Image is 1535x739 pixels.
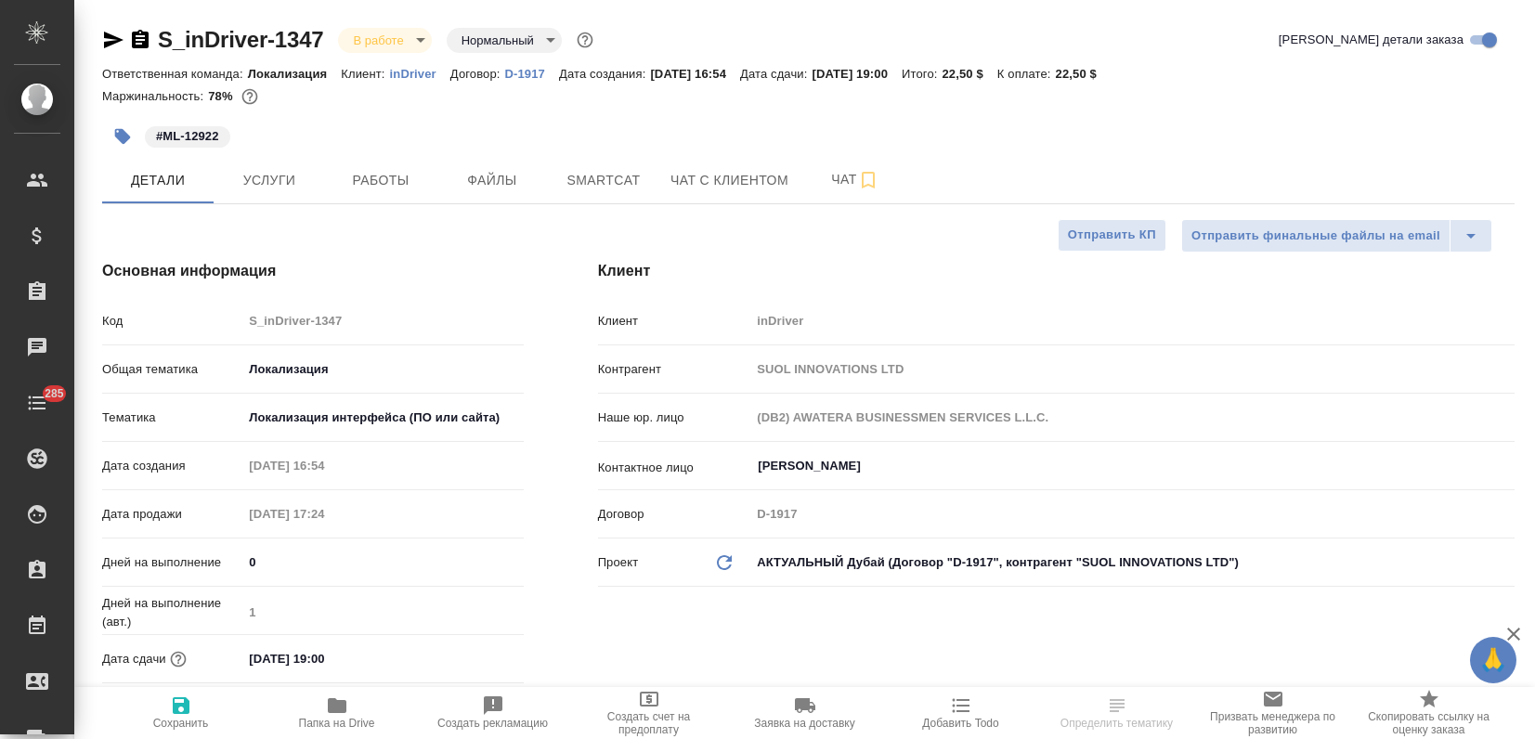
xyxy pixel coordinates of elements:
p: inDriver [390,67,450,81]
input: ✎ Введи что-нибудь [242,549,523,576]
p: Проект [598,553,639,572]
span: Призвать менеджера по развитию [1206,710,1340,736]
p: Дата сдачи: [740,67,812,81]
input: Пустое поле [750,404,1515,431]
p: Контрагент [598,360,751,379]
p: #ML-12922 [156,127,219,146]
span: Чат с клиентом [670,169,788,192]
button: 🙏 [1470,637,1516,683]
button: Отправить КП [1058,219,1166,252]
span: Детали [113,169,202,192]
button: В работе [347,32,409,48]
p: Дата продажи [102,505,242,524]
p: D-1917 [505,67,559,81]
span: Чат [811,168,900,191]
input: Пустое поле [242,307,523,334]
span: Создать рекламацию [437,717,548,730]
button: Скопировать ссылку на оценку заказа [1351,687,1507,739]
span: Услуги [225,169,314,192]
button: Заявка на доставку [727,687,883,739]
div: Локализация [242,354,523,385]
p: Контактное лицо [598,459,751,477]
span: Скопировать ссылку на оценку заказа [1362,710,1496,736]
button: Создать счет на предоплату [571,687,727,739]
a: S_inDriver-1347 [158,27,323,52]
button: Open [1504,464,1508,468]
span: Папка на Drive [299,717,375,730]
p: Дней на выполнение (авт.) [102,594,242,631]
button: Добавить тэг [102,116,143,157]
p: 78% [208,89,237,103]
p: 22,50 $ [943,67,997,81]
span: Заявка на доставку [754,717,854,730]
p: К оплате: [997,67,1056,81]
p: [DATE] 16:54 [650,67,740,81]
input: Пустое поле [750,500,1515,527]
span: 285 [33,384,75,403]
div: split button [1181,219,1492,253]
span: ML-12922 [143,127,232,143]
div: В работе [338,28,431,53]
span: Добавить Todo [922,717,998,730]
button: Нормальный [456,32,540,48]
button: Папка на Drive [259,687,415,739]
p: Тематика [102,408,242,427]
p: Договор: [450,67,505,81]
span: Файлы [448,169,537,192]
span: Отправить финальные файлы на email [1191,226,1440,247]
h4: Основная информация [102,260,524,282]
p: Договор [598,505,751,524]
input: Пустое поле [242,500,405,527]
a: inDriver [390,65,450,81]
span: Smartcat [559,169,648,192]
p: Код [102,312,242,331]
p: Клиент [598,312,751,331]
h4: Клиент [598,260,1515,282]
button: Скопировать ссылку [129,29,151,51]
p: 22,50 $ [1056,67,1111,81]
button: Сохранить [103,687,259,739]
input: Пустое поле [242,599,523,626]
p: Дата сдачи [102,650,166,668]
p: Ответственная команда: [102,67,248,81]
span: 🙏 [1477,641,1509,680]
p: Наше юр. лицо [598,408,751,427]
span: Отправить КП [1068,225,1156,246]
input: ✎ Введи что-нибудь [242,645,405,672]
input: Пустое поле [750,356,1515,382]
p: Дата создания [102,457,242,475]
p: Маржинальность: [102,89,208,103]
button: Добавить Todo [883,687,1039,739]
span: Сохранить [153,717,209,730]
button: 405.00 RUB; [238,84,262,109]
p: Итого: [902,67,942,81]
button: Отправить финальные файлы на email [1181,219,1450,253]
div: АКТУАЛЬНЫЙ Дубай (Договор "D-1917", контрагент "SUOL INNOVATIONS LTD") [750,547,1515,578]
p: Общая тематика [102,360,242,379]
a: D-1917 [505,65,559,81]
button: Доп статусы указывают на важность/срочность заказа [573,28,597,52]
svg: Подписаться [857,169,879,191]
a: 285 [5,380,70,426]
button: Создать рекламацию [415,687,571,739]
span: Работы [336,169,425,192]
span: Определить тематику [1060,717,1173,730]
div: Локализация интерфейса (ПО или сайта) [242,402,523,434]
button: Призвать менеджера по развитию [1195,687,1351,739]
p: Клиент: [341,67,389,81]
div: В работе [447,28,562,53]
p: Дней на выполнение [102,553,242,572]
button: Скопировать ссылку для ЯМессенджера [102,29,124,51]
button: Определить тематику [1039,687,1195,739]
span: [PERSON_NAME] детали заказа [1279,31,1463,49]
input: Пустое поле [750,307,1515,334]
button: Если добавить услуги и заполнить их объемом, то дата рассчитается автоматически [166,647,190,671]
p: Дата создания: [559,67,650,81]
p: [DATE] 19:00 [812,67,902,81]
p: Локализация [248,67,342,81]
input: Пустое поле [242,452,405,479]
span: Создать счет на предоплату [582,710,716,736]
